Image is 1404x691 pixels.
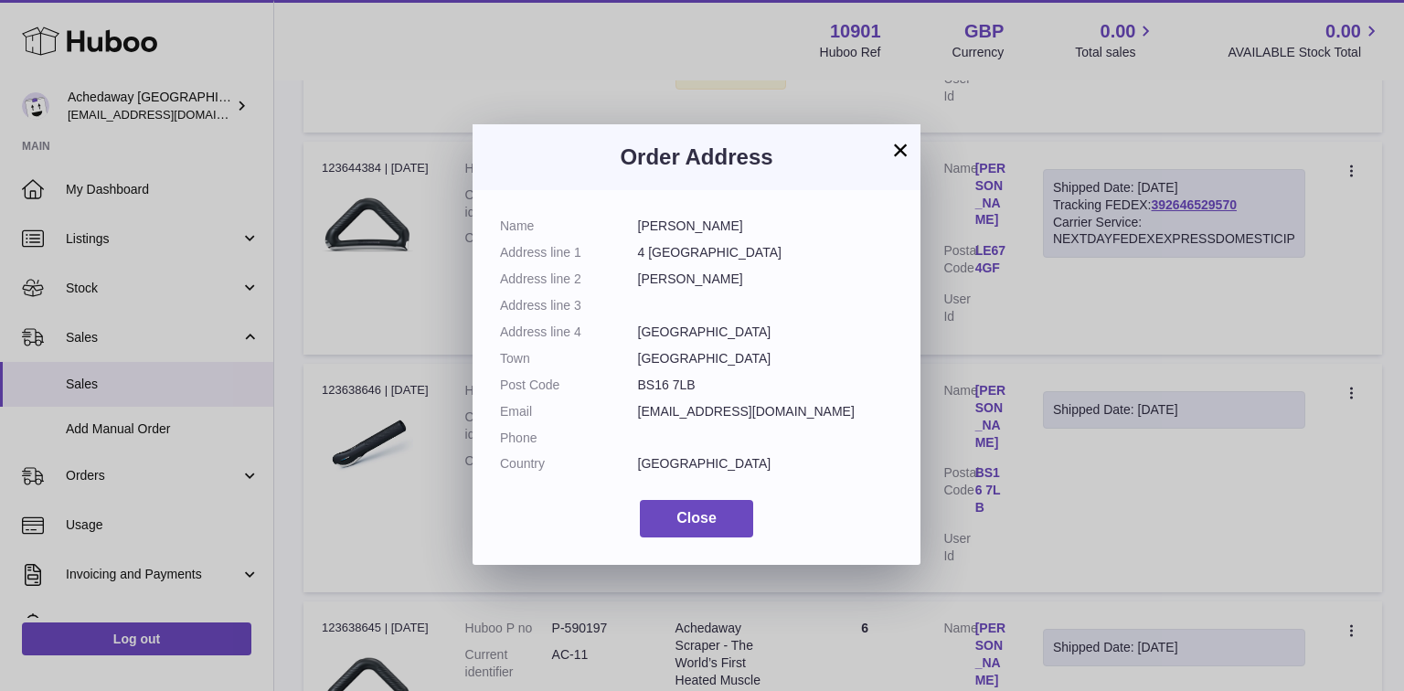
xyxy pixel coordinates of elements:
dt: Post Code [500,377,638,394]
dd: [EMAIL_ADDRESS][DOMAIN_NAME] [638,403,894,420]
dt: Address line 1 [500,244,638,261]
button: Close [640,500,753,537]
dd: [PERSON_NAME] [638,218,894,235]
dd: 4 [GEOGRAPHIC_DATA] [638,244,894,261]
dd: [GEOGRAPHIC_DATA] [638,455,894,473]
dd: [GEOGRAPHIC_DATA] [638,350,894,367]
dt: Name [500,218,638,235]
dt: Town [500,350,638,367]
span: Close [676,510,717,526]
dd: [GEOGRAPHIC_DATA] [638,324,894,341]
dt: Address line 3 [500,297,638,314]
h3: Order Address [500,143,893,172]
dt: Phone [500,430,638,447]
dd: [PERSON_NAME] [638,271,894,288]
dt: Email [500,403,638,420]
dt: Address line 4 [500,324,638,341]
dd: BS16 7LB [638,377,894,394]
button: × [889,139,911,161]
dt: Address line 2 [500,271,638,288]
dt: Country [500,455,638,473]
